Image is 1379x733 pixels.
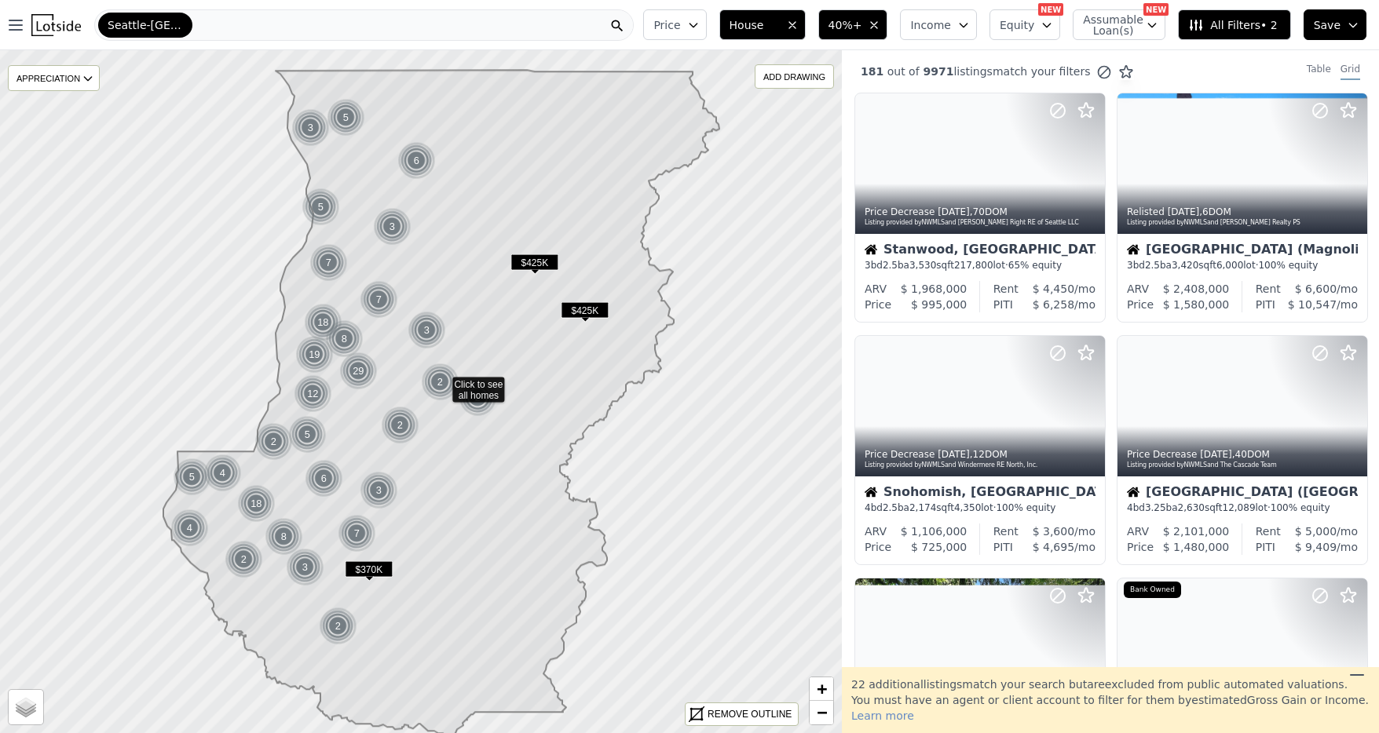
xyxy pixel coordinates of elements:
[1256,539,1275,555] div: PITI
[408,312,445,349] div: 3
[459,379,497,417] img: g1.png
[900,9,977,40] button: Income
[1168,206,1200,217] time: 2025-08-07 15:18
[1127,486,1139,498] img: House
[338,515,375,552] div: 7
[920,65,954,78] span: 9971
[1304,9,1366,40] button: Save
[901,525,967,538] span: $ 1,106,000
[810,701,833,724] a: Zoom out
[286,549,324,586] div: 3
[302,188,339,226] div: 5
[381,407,419,444] div: 2
[865,206,1097,218] div: Price Decrease , 70 DOM
[1188,17,1277,33] span: All Filters • 2
[901,283,967,295] span: $ 1,968,000
[1288,298,1337,311] span: $ 10,547
[295,336,333,374] div: 19
[1275,539,1358,555] div: /mo
[854,335,1104,565] a: Price Decrease [DATE],12DOMListing provided byNWMLSand Windermere RE North, Inc.HouseSnohomish, [...
[319,607,357,645] div: 2
[1127,243,1139,256] img: House
[510,254,558,271] span: $425K
[1127,259,1358,272] div: 3 bd 2.5 ba sqft lot · 100% equity
[1019,523,1096,539] div: /mo
[421,363,459,401] div: 2
[993,64,1091,79] span: match your filters
[345,561,393,584] div: $370K
[339,352,377,390] div: 29
[865,243,877,256] img: House
[408,312,446,349] img: g1.png
[170,509,208,547] div: 4
[286,549,324,586] img: g1.png
[1127,448,1359,461] div: Price Decrease , 40 DOM
[755,65,833,88] div: ADD DRAWING
[305,460,342,498] div: 6
[909,502,936,513] span: 2,174
[173,458,211,496] img: g1.png
[910,17,951,33] span: Income
[1295,283,1337,295] span: $ 6,600
[993,297,1013,312] div: PITI
[225,541,263,578] img: g1.png
[1307,63,1331,80] div: Table
[938,449,970,460] time: 2025-08-07 04:29
[203,454,241,492] div: 4
[288,416,327,454] img: g1.png
[909,260,936,271] span: 3,530
[730,17,780,33] span: House
[1172,260,1198,271] span: 3,420
[865,243,1096,259] div: Stanwood, [GEOGRAPHIC_DATA]
[304,304,342,341] div: 18
[325,320,363,358] div: 8
[237,485,275,523] div: 18
[381,407,419,444] img: g1.png
[1019,281,1096,297] div: /mo
[1073,9,1165,40] button: Assumable Loan(s)
[1295,541,1337,553] span: $ 9,409
[865,501,1096,514] div: 4 bd 2.5 ba sqft lot · 100% equity
[327,99,365,137] img: g1.png
[1163,541,1230,553] span: $ 1,480,000
[911,298,967,311] span: $ 995,000
[817,679,827,698] span: +
[1295,525,1337,538] span: $ 5,000
[653,17,680,33] span: Price
[1143,3,1169,16] div: NEW
[1127,243,1358,259] div: [GEOGRAPHIC_DATA] (Magnolia)
[561,302,609,319] span: $425K
[954,260,993,271] span: 217,800
[1127,523,1149,539] div: ARV
[865,461,1097,470] div: Listing provided by NWMLS and Windermere RE North, Inc.
[865,297,891,312] div: Price
[338,515,376,552] img: g1.png
[854,93,1104,323] a: Price Decrease [DATE],70DOMListing provided byNWMLSand [PERSON_NAME] Right RE of Seattle LLCHouse...
[1000,17,1034,33] span: Equity
[309,244,347,282] div: 7
[1216,260,1243,271] span: 6,000
[302,188,340,226] img: g1.png
[989,9,1060,40] button: Equity
[1117,93,1366,323] a: Relisted [DATE],6DOMListing provided byNWMLSand [PERSON_NAME] Realty PSHouse[GEOGRAPHIC_DATA] (Ma...
[993,281,1019,297] div: Rent
[810,677,833,701] a: Zoom in
[1200,449,1232,460] time: 2025-08-06 23:40
[345,561,393,578] span: $370K
[1033,298,1074,311] span: $ 6,258
[510,254,558,277] div: $425K
[643,9,706,40] button: Price
[865,539,891,555] div: Price
[397,142,435,180] div: 6
[1281,281,1358,297] div: /mo
[954,502,981,513] span: 4,350
[360,472,397,509] div: 3
[1013,297,1096,312] div: /mo
[304,304,342,341] img: g1.png
[818,9,888,40] button: 40%+
[1127,281,1149,297] div: ARV
[1127,218,1359,228] div: Listing provided by NWMLS and [PERSON_NAME] Realty PS
[1127,539,1154,555] div: Price
[360,281,398,319] img: g1.png
[1013,539,1096,555] div: /mo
